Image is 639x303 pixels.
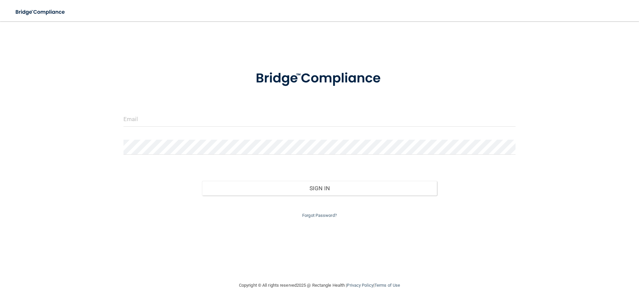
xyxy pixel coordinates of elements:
[302,213,337,218] a: Forgot Password?
[242,61,397,96] img: bridge_compliance_login_screen.278c3ca4.svg
[10,5,71,19] img: bridge_compliance_login_screen.278c3ca4.svg
[198,275,441,296] div: Copyright © All rights reserved 2025 @ Rectangle Health | |
[202,181,437,196] button: Sign In
[123,112,516,127] input: Email
[347,283,373,288] a: Privacy Policy
[374,283,400,288] a: Terms of Use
